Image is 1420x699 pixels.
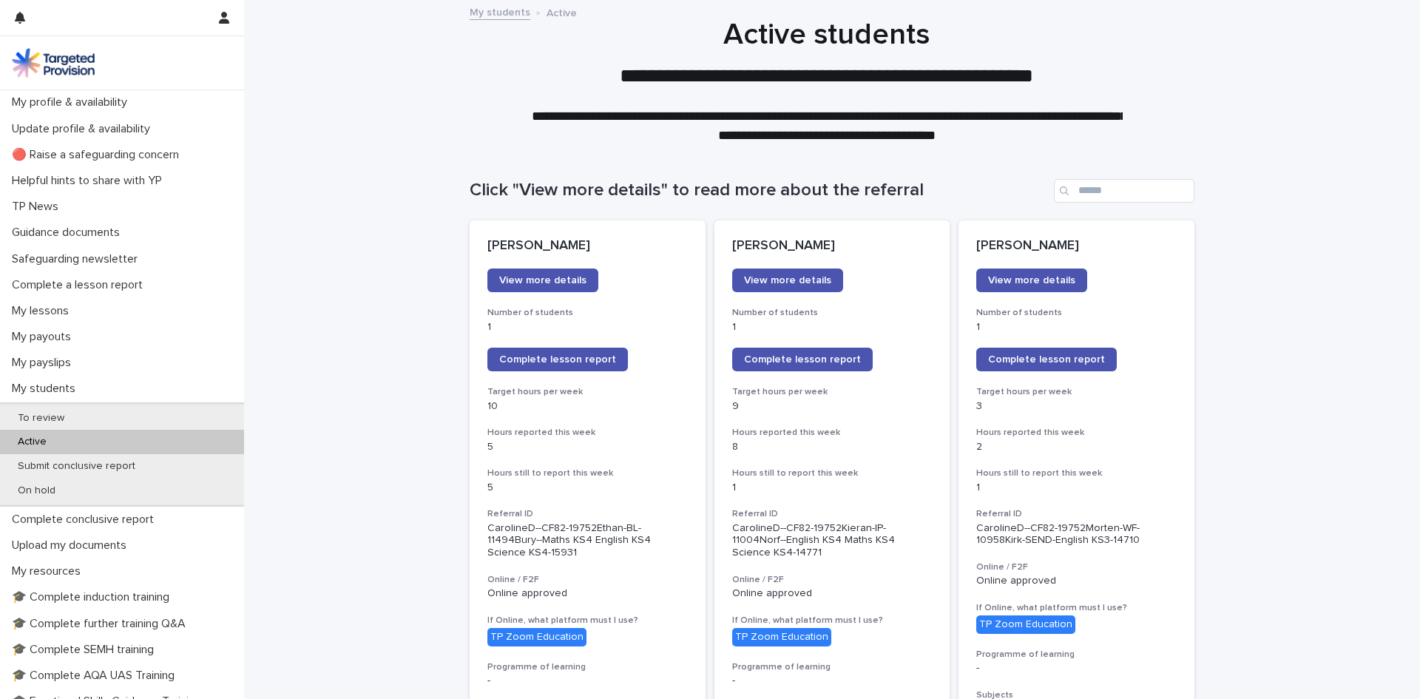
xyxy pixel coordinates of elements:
[470,3,530,20] a: My students
[732,427,933,439] h3: Hours reported this week
[732,574,933,586] h3: Online / F2F
[487,441,688,453] p: 5
[6,590,181,604] p: 🎓 Complete induction training
[1054,179,1194,203] input: Search
[732,508,933,520] h3: Referral ID
[6,460,147,473] p: Submit conclusive report
[487,427,688,439] h3: Hours reported this week
[6,382,87,396] p: My students
[487,661,688,673] h3: Programme of learning
[732,482,933,494] p: 1
[976,575,1177,587] p: Online approved
[487,269,598,292] a: View more details
[976,321,1177,334] p: 1
[976,307,1177,319] h3: Number of students
[6,278,155,292] p: Complete a lesson report
[976,522,1177,547] p: CarolineD--CF82-19752Morten-WF-10958Kirk-SEND-English KS3-14710
[732,269,843,292] a: View more details
[6,226,132,240] p: Guidance documents
[464,17,1189,53] h1: Active students
[6,564,92,578] p: My resources
[6,200,70,214] p: TP News
[744,354,861,365] span: Complete lesson report
[6,538,138,553] p: Upload my documents
[487,574,688,586] h3: Online / F2F
[732,238,933,254] p: [PERSON_NAME]
[976,400,1177,413] p: 3
[732,386,933,398] h3: Target hours per week
[487,482,688,494] p: 5
[732,675,933,687] p: -
[732,400,933,413] p: 9
[976,649,1177,661] h3: Programme of learning
[487,307,688,319] h3: Number of students
[6,484,67,497] p: On hold
[976,561,1177,573] h3: Online / F2F
[6,643,166,657] p: 🎓 Complete SEMH training
[487,587,688,600] p: Online approved
[6,669,186,683] p: 🎓 Complete AQA UAS Training
[487,400,688,413] p: 10
[487,615,688,627] h3: If Online, what platform must I use?
[744,275,831,286] span: View more details
[976,615,1075,634] div: TP Zoom Education
[487,321,688,334] p: 1
[499,275,586,286] span: View more details
[732,615,933,627] h3: If Online, what platform must I use?
[732,348,873,371] a: Complete lesson report
[6,412,76,425] p: To review
[6,304,81,318] p: My lessons
[976,441,1177,453] p: 2
[487,522,688,559] p: CarolineD--CF82-19752Ethan-BL-11494Bury--Maths KS4 English KS4 Science KS4-15931
[6,513,166,527] p: Complete conclusive report
[732,661,933,673] h3: Programme of learning
[732,321,933,334] p: 1
[732,522,933,559] p: CarolineD--CF82-19752Kieran-IP-11004Norf--English KS4 Maths KS4 Science KS4-14771
[976,508,1177,520] h3: Referral ID
[976,662,1177,675] p: -
[487,467,688,479] h3: Hours still to report this week
[487,348,628,371] a: Complete lesson report
[487,675,688,687] p: -
[487,238,688,254] p: [PERSON_NAME]
[12,48,95,78] img: M5nRWzHhSzIhMunXDL62
[976,482,1177,494] p: 1
[976,467,1177,479] h3: Hours still to report this week
[976,602,1177,614] h3: If Online, what platform must I use?
[732,628,831,646] div: TP Zoom Education
[6,122,162,136] p: Update profile & availability
[976,427,1177,439] h3: Hours reported this week
[6,174,174,188] p: Helpful hints to share with YP
[6,436,58,448] p: Active
[732,441,933,453] p: 8
[976,348,1117,371] a: Complete lesson report
[6,95,139,109] p: My profile & availability
[732,307,933,319] h3: Number of students
[976,269,1087,292] a: View more details
[6,252,149,266] p: Safeguarding newsletter
[487,508,688,520] h3: Referral ID
[732,587,933,600] p: Online approved
[6,617,197,631] p: 🎓 Complete further training Q&A
[499,354,616,365] span: Complete lesson report
[988,354,1105,365] span: Complete lesson report
[487,386,688,398] h3: Target hours per week
[976,238,1177,254] p: [PERSON_NAME]
[976,386,1177,398] h3: Target hours per week
[487,628,586,646] div: TP Zoom Education
[547,4,577,20] p: Active
[6,356,83,370] p: My payslips
[470,180,1048,201] h1: Click "View more details" to read more about the referral
[6,148,191,162] p: 🔴 Raise a safeguarding concern
[732,467,933,479] h3: Hours still to report this week
[988,275,1075,286] span: View more details
[6,330,83,344] p: My payouts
